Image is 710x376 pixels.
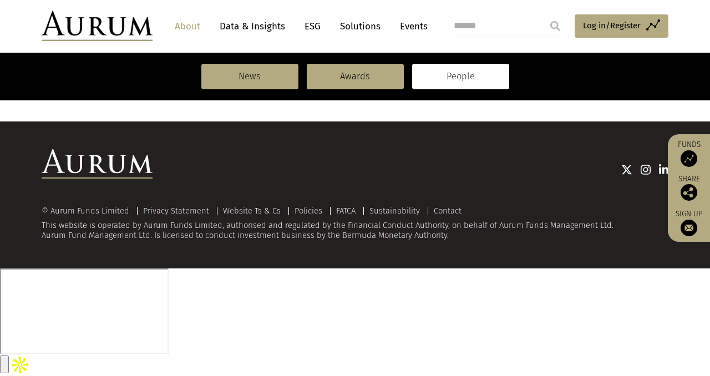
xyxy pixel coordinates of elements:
[295,206,322,216] a: Policies
[369,206,420,216] a: Sustainability
[673,209,704,236] a: Sign up
[575,14,668,38] a: Log in/Register
[673,140,704,167] a: Funds
[307,64,404,89] a: Awards
[42,11,153,41] img: Aurum
[681,150,697,167] img: Access Funds
[412,64,509,89] a: People
[681,184,697,201] img: Share this post
[434,206,461,216] a: Contact
[42,207,135,215] div: © Aurum Funds Limited
[201,64,298,89] a: News
[299,16,326,37] a: ESG
[659,164,669,175] img: Linkedin icon
[223,206,281,216] a: Website Ts & Cs
[334,16,386,37] a: Solutions
[336,206,356,216] a: FATCA
[42,206,668,240] div: This website is operated by Aurum Funds Limited, authorised and regulated by the Financial Conduc...
[42,149,153,179] img: Aurum Logo
[544,15,566,37] input: Submit
[621,164,632,175] img: Twitter icon
[394,16,428,37] a: Events
[583,19,641,32] span: Log in/Register
[673,175,704,201] div: Share
[143,206,209,216] a: Privacy Statement
[214,16,291,37] a: Data & Insights
[641,164,651,175] img: Instagram icon
[169,16,206,37] a: About
[9,354,31,376] img: Apollo
[681,220,697,236] img: Sign up to our newsletter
